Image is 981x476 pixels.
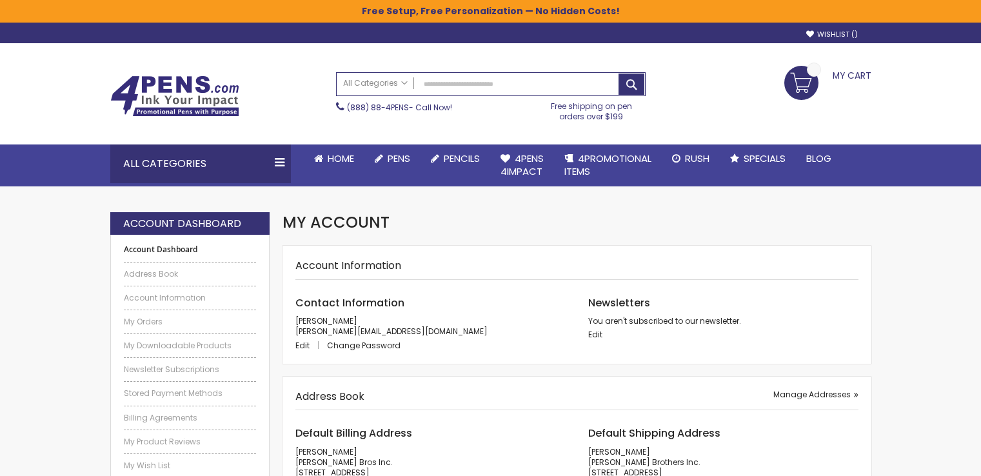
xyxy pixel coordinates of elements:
[588,329,602,340] a: Edit
[295,295,404,310] span: Contact Information
[490,144,554,186] a: 4Pens4impact
[773,390,858,400] a: Manage Addresses
[124,269,257,279] a: Address Book
[685,152,709,165] span: Rush
[295,340,325,351] a: Edit
[282,212,390,233] span: My Account
[295,389,364,404] strong: Address Book
[773,389,851,400] span: Manage Addresses
[364,144,421,173] a: Pens
[123,217,241,231] strong: Account Dashboard
[124,317,257,327] a: My Orders
[806,30,858,39] a: Wishlist
[124,341,257,351] a: My Downloadable Products
[744,152,786,165] span: Specials
[796,144,842,173] a: Blog
[295,258,401,273] strong: Account Information
[554,144,662,186] a: 4PROMOTIONALITEMS
[327,340,401,351] a: Change Password
[421,144,490,173] a: Pencils
[124,413,257,423] a: Billing Agreements
[588,426,720,441] span: Default Shipping Address
[124,244,257,255] strong: Account Dashboard
[304,144,364,173] a: Home
[124,293,257,303] a: Account Information
[662,144,720,173] a: Rush
[110,144,291,183] div: All Categories
[537,96,646,122] div: Free shipping on pen orders over $199
[124,364,257,375] a: Newsletter Subscriptions
[806,152,831,165] span: Blog
[444,152,480,165] span: Pencils
[388,152,410,165] span: Pens
[124,461,257,471] a: My Wish List
[347,102,452,113] span: - Call Now!
[295,316,566,337] p: [PERSON_NAME] [PERSON_NAME][EMAIL_ADDRESS][DOMAIN_NAME]
[337,73,414,94] a: All Categories
[295,340,310,351] span: Edit
[347,102,409,113] a: (888) 88-4PENS
[343,78,408,88] span: All Categories
[588,295,650,310] span: Newsletters
[564,152,651,178] span: 4PROMOTIONAL ITEMS
[328,152,354,165] span: Home
[588,316,858,326] p: You aren't subscribed to our newsletter.
[500,152,544,178] span: 4Pens 4impact
[110,75,239,117] img: 4Pens Custom Pens and Promotional Products
[124,437,257,447] a: My Product Reviews
[124,388,257,399] a: Stored Payment Methods
[720,144,796,173] a: Specials
[295,426,412,441] span: Default Billing Address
